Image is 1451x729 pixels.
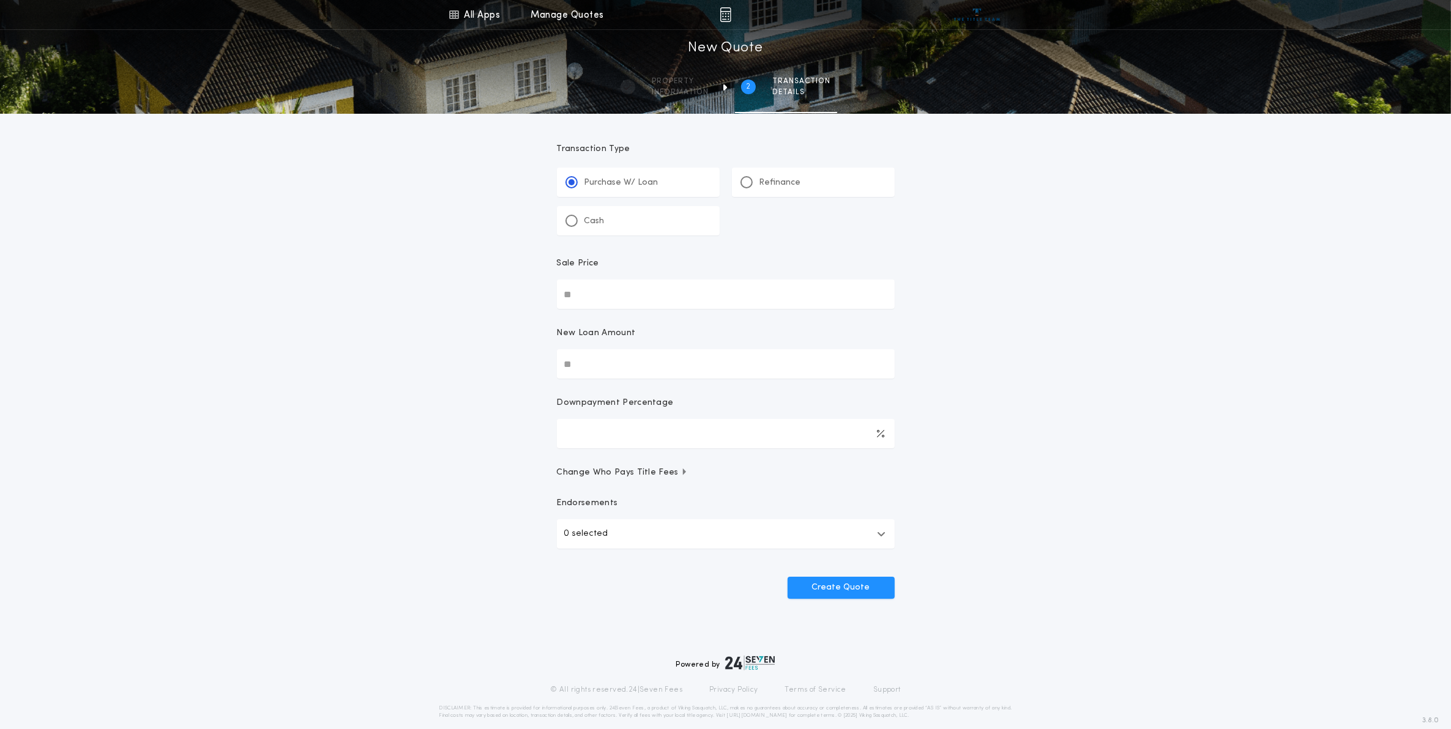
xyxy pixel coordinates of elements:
p: Refinance [759,177,801,189]
input: Downpayment Percentage [557,419,895,448]
img: vs-icon [954,9,1000,21]
button: Change Who Pays Title Fees [557,467,895,479]
button: Create Quote [788,577,895,599]
p: DISCLAIMER: This estimate is provided for informational purposes only. 24|Seven Fees, a product o... [439,705,1012,719]
p: © All rights reserved. 24|Seven Fees [550,685,682,695]
input: Sale Price [557,279,895,309]
h1: New Quote [688,39,763,58]
p: Purchase W/ Loan [584,177,658,189]
a: Support [873,685,901,695]
img: logo [725,656,775,670]
span: information [652,87,709,97]
h2: 2 [746,82,750,92]
a: Terms of Service [785,685,846,695]
span: Property [652,76,709,86]
span: Change Who Pays Title Fees [557,467,688,479]
p: 0 selected [564,527,608,541]
img: img [720,7,731,22]
span: 3.8.0 [1422,715,1439,726]
p: Cash [584,215,605,228]
p: Endorsements [557,497,895,509]
p: Downpayment Percentage [557,397,674,409]
span: Transaction [773,76,831,86]
p: Sale Price [557,257,599,270]
span: details [773,87,831,97]
p: New Loan Amount [557,327,636,339]
a: Privacy Policy [709,685,758,695]
input: New Loan Amount [557,349,895,379]
div: Powered by [676,656,775,670]
a: [URL][DOMAIN_NAME] [726,713,787,718]
button: 0 selected [557,519,895,549]
p: Transaction Type [557,143,895,155]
